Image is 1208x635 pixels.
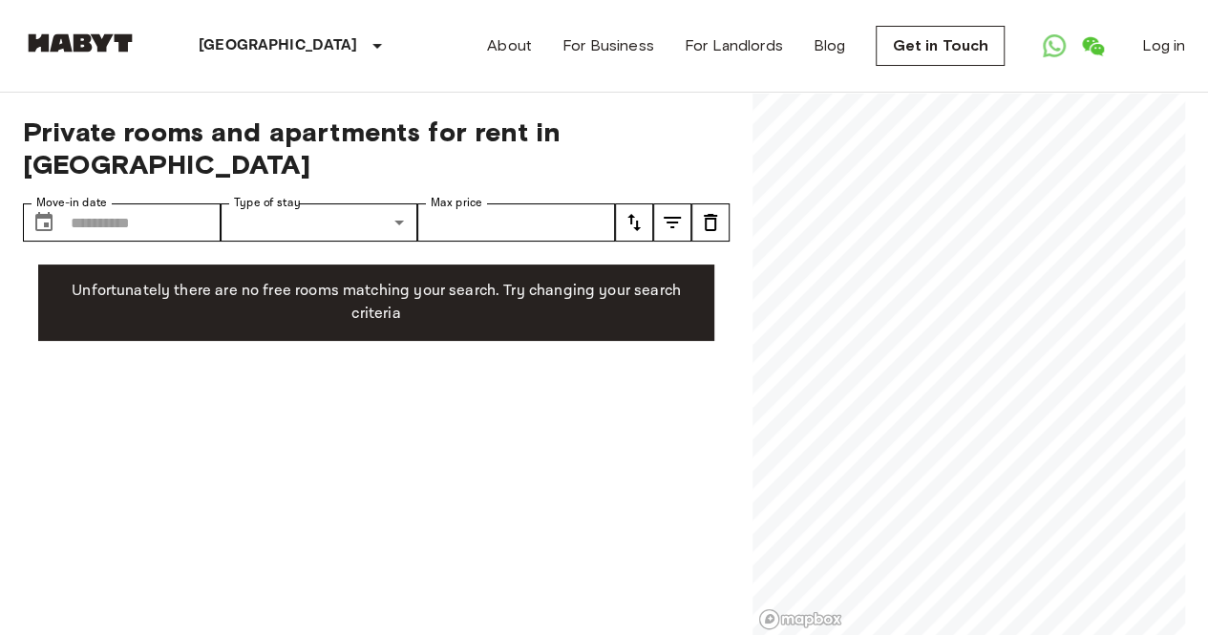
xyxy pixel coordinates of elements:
[23,33,138,53] img: Habyt
[487,34,532,57] a: About
[1142,34,1185,57] a: Log in
[199,34,358,57] p: [GEOGRAPHIC_DATA]
[1035,27,1073,65] a: Open WhatsApp
[876,26,1005,66] a: Get in Touch
[615,203,653,242] button: tune
[431,195,482,211] label: Max price
[814,34,846,57] a: Blog
[653,203,691,242] button: tune
[23,116,730,180] span: Private rooms and apartments for rent in [GEOGRAPHIC_DATA]
[758,608,842,630] a: Mapbox logo
[53,280,699,326] p: Unfortunately there are no free rooms matching your search. Try changing your search criteria
[562,34,654,57] a: For Business
[691,203,730,242] button: tune
[234,195,301,211] label: Type of stay
[1073,27,1112,65] a: Open WeChat
[25,203,63,242] button: Choose date
[685,34,783,57] a: For Landlords
[36,195,107,211] label: Move-in date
